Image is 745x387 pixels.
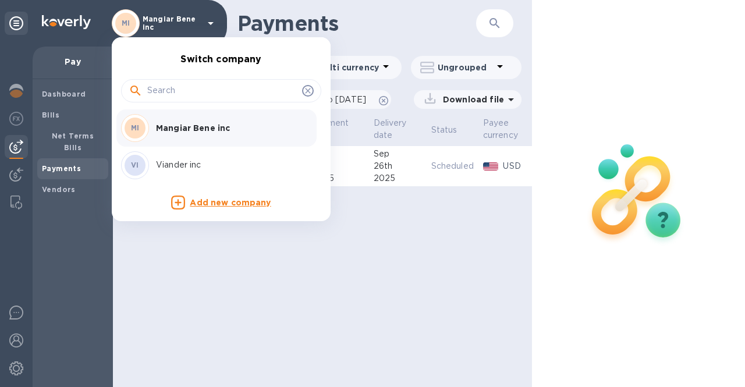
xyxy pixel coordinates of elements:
p: Add new company [190,197,271,210]
b: MI [131,123,140,132]
b: VI [131,161,139,169]
p: Mangiar Bene inc [156,122,303,134]
input: Search [147,82,297,100]
p: Viander inc [156,159,303,171]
